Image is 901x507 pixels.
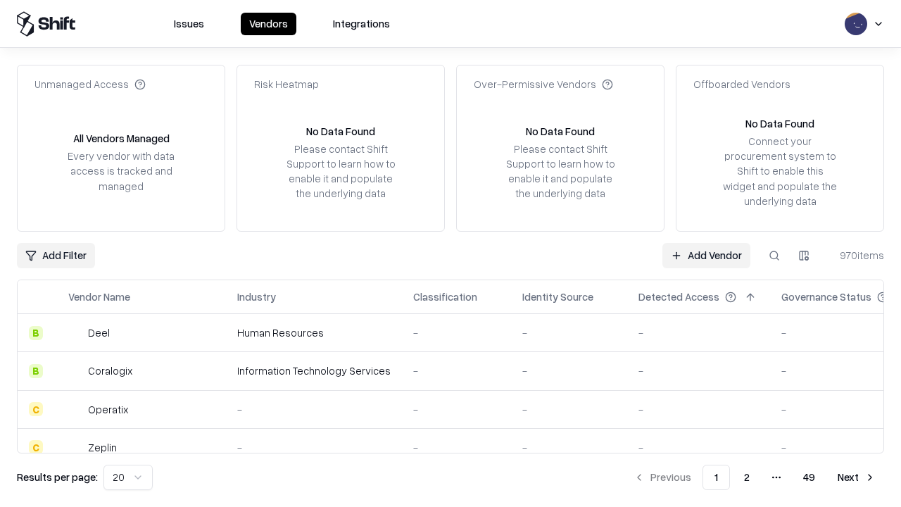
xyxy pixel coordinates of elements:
[522,325,616,340] div: -
[254,77,319,92] div: Risk Heatmap
[68,440,82,454] img: Zeplin
[413,325,500,340] div: -
[237,363,391,378] div: Information Technology Services
[29,326,43,340] div: B
[34,77,146,92] div: Unmanaged Access
[29,440,43,454] div: C
[68,326,82,340] img: Deel
[88,363,132,378] div: Coralogix
[413,289,477,304] div: Classification
[413,402,500,417] div: -
[413,440,500,455] div: -
[68,402,82,416] img: Operatix
[502,142,619,201] div: Please contact Shift Support to learn how to enable it and populate the underlying data
[306,124,375,139] div: No Data Found
[638,440,759,455] div: -
[745,116,814,131] div: No Data Found
[17,470,98,484] p: Results per page:
[73,131,170,146] div: All Vendors Managed
[638,325,759,340] div: -
[693,77,790,92] div: Offboarded Vendors
[638,289,719,304] div: Detected Access
[237,289,276,304] div: Industry
[625,465,884,490] nav: pagination
[165,13,213,35] button: Issues
[17,243,95,268] button: Add Filter
[522,440,616,455] div: -
[241,13,296,35] button: Vendors
[722,134,838,208] div: Connect your procurement system to Shift to enable this widget and populate the underlying data
[29,402,43,416] div: C
[522,363,616,378] div: -
[88,402,128,417] div: Operatix
[526,124,595,139] div: No Data Found
[474,77,613,92] div: Over-Permissive Vendors
[638,402,759,417] div: -
[237,325,391,340] div: Human Resources
[325,13,398,35] button: Integrations
[413,363,500,378] div: -
[638,363,759,378] div: -
[68,364,82,378] img: Coralogix
[828,248,884,263] div: 970 items
[702,465,730,490] button: 1
[733,465,761,490] button: 2
[282,142,399,201] div: Please contact Shift Support to learn how to enable it and populate the underlying data
[792,465,826,490] button: 49
[781,289,871,304] div: Governance Status
[662,243,750,268] a: Add Vendor
[88,325,110,340] div: Deel
[522,402,616,417] div: -
[63,149,179,193] div: Every vendor with data access is tracked and managed
[522,289,593,304] div: Identity Source
[829,465,884,490] button: Next
[237,440,391,455] div: -
[29,364,43,378] div: B
[237,402,391,417] div: -
[68,289,130,304] div: Vendor Name
[88,440,117,455] div: Zeplin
